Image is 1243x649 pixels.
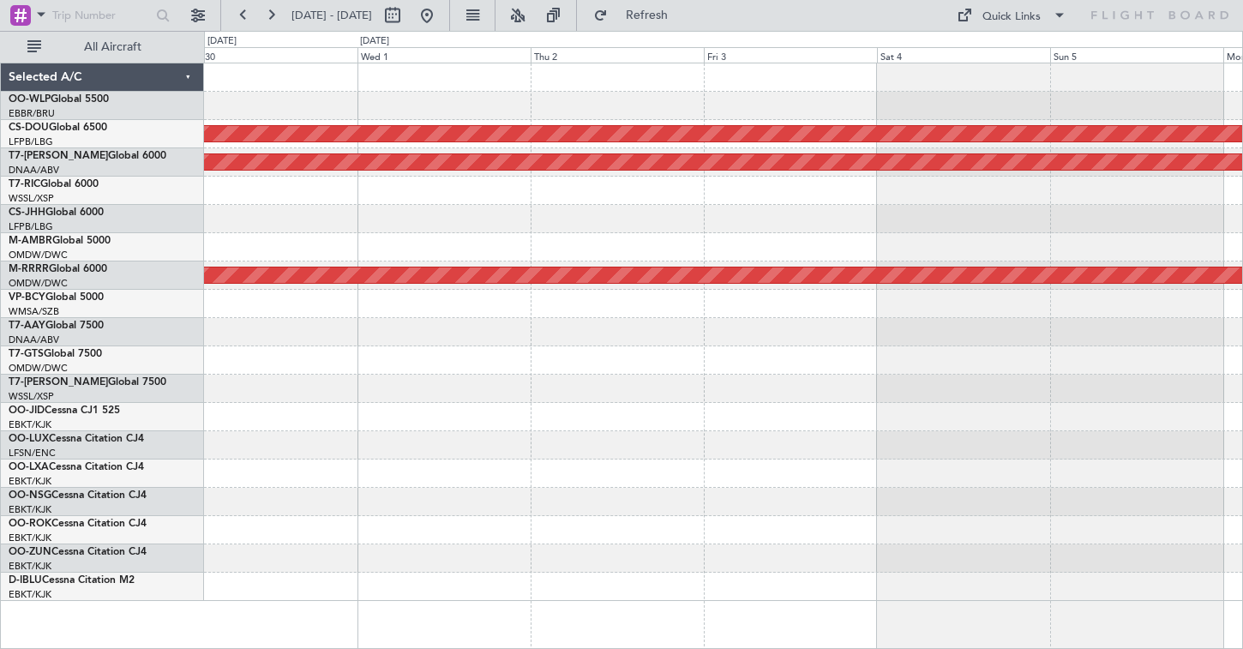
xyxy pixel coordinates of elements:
[9,503,51,516] a: EBKT/KJK
[9,107,55,120] a: EBBR/BRU
[9,151,166,161] a: T7-[PERSON_NAME]Global 6000
[9,249,68,261] a: OMDW/DWC
[9,220,53,233] a: LFPB/LBG
[9,349,102,359] a: T7-GTSGlobal 7500
[9,264,107,274] a: M-RRRRGlobal 6000
[9,462,49,472] span: OO-LXA
[360,34,389,49] div: [DATE]
[9,462,144,472] a: OO-LXACessna Citation CJ4
[9,236,111,246] a: M-AMBRGlobal 5000
[9,588,51,601] a: EBKT/KJK
[611,9,683,21] span: Refresh
[184,47,357,63] div: Tue 30
[9,151,108,161] span: T7-[PERSON_NAME]
[9,418,51,431] a: EBKT/KJK
[9,475,51,488] a: EBKT/KJK
[9,123,107,133] a: CS-DOUGlobal 6500
[1050,47,1223,63] div: Sun 5
[9,334,59,346] a: DNAA/ABV
[9,94,51,105] span: OO-WLP
[9,264,49,274] span: M-RRRR
[291,8,372,23] span: [DATE] - [DATE]
[9,547,147,557] a: OO-ZUNCessna Citation CJ4
[9,123,49,133] span: CS-DOU
[9,406,45,416] span: OO-JID
[9,560,51,573] a: EBKT/KJK
[357,47,531,63] div: Wed 1
[9,321,45,331] span: T7-AAY
[9,164,59,177] a: DNAA/ABV
[9,547,51,557] span: OO-ZUN
[982,9,1041,26] div: Quick Links
[9,94,109,105] a: OO-WLPGlobal 5500
[9,390,54,403] a: WSSL/XSP
[9,179,99,189] a: T7-RICGlobal 6000
[531,47,704,63] div: Thu 2
[9,575,135,586] a: D-IBLUCessna Citation M2
[9,192,54,205] a: WSSL/XSP
[704,47,877,63] div: Fri 3
[9,575,42,586] span: D-IBLU
[9,292,104,303] a: VP-BCYGlobal 5000
[9,447,56,460] a: LFSN/ENC
[9,207,104,218] a: CS-JHHGlobal 6000
[9,434,144,444] a: OO-LUXCessna Citation CJ4
[9,135,53,148] a: LFPB/LBG
[877,47,1050,63] div: Sat 4
[9,321,104,331] a: T7-AAYGlobal 7500
[9,179,40,189] span: T7-RIC
[9,532,51,544] a: EBKT/KJK
[45,41,181,53] span: All Aircraft
[9,377,108,388] span: T7-[PERSON_NAME]
[9,362,68,375] a: OMDW/DWC
[19,33,186,61] button: All Aircraft
[9,519,51,529] span: OO-ROK
[9,349,44,359] span: T7-GTS
[9,207,45,218] span: CS-JHH
[9,277,68,290] a: OMDW/DWC
[9,292,45,303] span: VP-BCY
[948,2,1075,29] button: Quick Links
[9,519,147,529] a: OO-ROKCessna Citation CJ4
[9,377,166,388] a: T7-[PERSON_NAME]Global 7500
[52,3,151,28] input: Trip Number
[9,434,49,444] span: OO-LUX
[9,406,120,416] a: OO-JIDCessna CJ1 525
[9,236,52,246] span: M-AMBR
[9,490,51,501] span: OO-NSG
[207,34,237,49] div: [DATE]
[9,305,59,318] a: WMSA/SZB
[9,490,147,501] a: OO-NSGCessna Citation CJ4
[585,2,688,29] button: Refresh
